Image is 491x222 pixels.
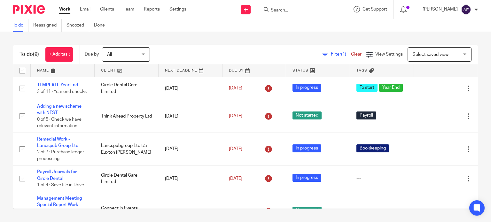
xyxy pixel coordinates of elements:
a: Done [94,19,110,32]
span: 3 of 11 · Year end checks [37,89,87,94]
span: In progress [292,144,321,152]
span: [DATE] [229,176,242,181]
a: Adding a new scheme with NEST [37,104,82,115]
div: --- [356,175,408,182]
a: Remedial Work - Lancspub Group Ltd [37,137,78,148]
td: Think Ahead Property Ltd [95,100,159,133]
span: 1 of 4 · Save file in Drive [37,183,84,187]
a: Settings [169,6,186,12]
div: --- [356,208,408,215]
a: Work [59,6,70,12]
span: 0 of 5 · Check we have relevant information [37,117,82,128]
span: Payroll [356,111,376,119]
span: Not started [292,207,322,215]
a: + Add task [45,47,73,62]
a: To do [13,19,28,32]
img: Pixie [13,5,45,14]
span: Tags [356,69,367,72]
span: 2 of 7 · Purchase ledger processing [37,150,84,161]
img: svg%3E [461,4,471,15]
span: In progress [292,84,321,92]
span: Not started [292,111,322,119]
a: Reassigned [33,19,62,32]
span: Year End [379,84,403,92]
span: View Settings [375,52,403,57]
span: Select saved view [413,52,448,57]
a: Team [124,6,134,12]
span: In progress [292,174,321,182]
a: Reports [144,6,160,12]
a: Management Meeting Special Report Work [37,196,82,207]
span: [DATE] [229,147,242,151]
p: Due by [85,51,99,57]
span: Bookkeeping [356,144,389,152]
span: [DATE] [229,86,242,91]
span: (1) [341,52,346,57]
span: To start [356,84,378,92]
td: [DATE] [159,77,222,100]
td: [DATE] [159,165,222,192]
a: TEMPLATE Year End [37,83,78,87]
span: [DATE] [229,114,242,119]
a: Email [80,6,90,12]
span: Filter [331,52,351,57]
a: Snoozed [66,19,89,32]
a: Payroll Journals for Circle Dental [37,170,77,180]
td: Circle Dental Care Limited [95,77,159,100]
a: Clients [100,6,114,12]
td: [DATE] [159,133,222,165]
span: All [107,52,112,57]
td: Lancspubgroup Ltd t/a Euxton [PERSON_NAME] [95,133,159,165]
span: (9) [33,52,39,57]
td: Circle Dental Care Limited [95,165,159,192]
h1: To do [19,51,39,58]
a: Clear [351,52,362,57]
span: Get Support [362,7,387,11]
p: [PERSON_NAME] [423,6,458,12]
input: Search [270,8,328,13]
td: [DATE] [159,100,222,133]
